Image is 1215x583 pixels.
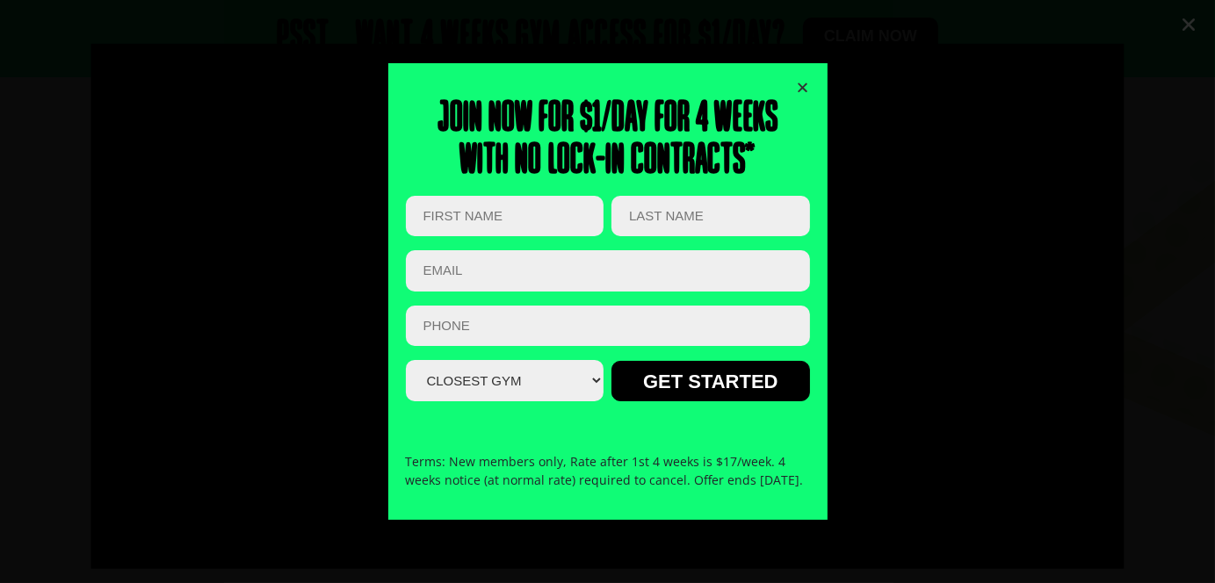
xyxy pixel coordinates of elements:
[406,98,810,183] h2: Join now for $1/day for 4 weeks With no lock-in contracts*
[611,196,809,237] input: LAST NAME
[797,81,810,94] a: Close
[406,250,810,291] input: Email
[406,306,810,347] input: PHONE
[406,196,604,237] input: FIRST NAME
[611,361,809,401] input: GET STARTED
[406,452,810,489] p: Terms: New members only, Rate after 1st 4 weeks is $17/week. 4 weeks notice (at normal rate) requ...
